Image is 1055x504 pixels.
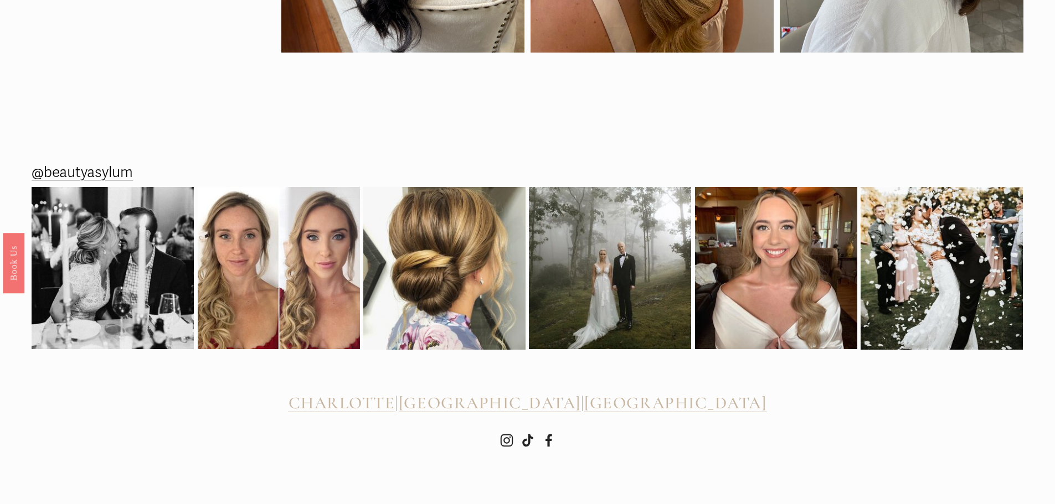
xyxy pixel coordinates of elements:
a: Book Us [3,232,24,293]
span: | [581,393,585,413]
span: | [395,393,399,413]
img: So much pretty from this weekend! Here&rsquo;s one from @beautyasylum_charlotte #beautyasylum @up... [363,172,526,365]
a: @beautyasylum [32,160,133,186]
a: [GEOGRAPHIC_DATA] [584,393,766,413]
img: Going into the wedding weekend with some bridal inspo for ya! 💫 @beautyasylum_charlotte #beautyas... [695,187,857,349]
a: CHARLOTTE [289,393,395,413]
img: 2020 didn&rsquo;t stop this wedding celebration! 🎊😍🎉 @beautyasylum_atlanta #beautyasylum @bridal_... [861,167,1023,370]
a: Instagram [500,434,513,447]
img: Picture perfect 💫 @beautyasylum_charlotte @apryl_naylor_makeup #beautyasylum_apryl @uptownfunkyou... [529,187,691,349]
a: TikTok [521,434,534,447]
span: [GEOGRAPHIC_DATA] [584,393,766,413]
img: Rehearsal dinner vibes from Raleigh, NC. We added a subtle braid at the top before we created her... [32,187,194,349]
span: [GEOGRAPHIC_DATA] [399,393,581,413]
a: [GEOGRAPHIC_DATA] [399,393,581,413]
a: Facebook [542,434,555,447]
span: CHARLOTTE [289,393,395,413]
img: It&rsquo;s been a while since we&rsquo;ve shared a before and after! Subtle makeup &amp; romantic... [198,187,360,349]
